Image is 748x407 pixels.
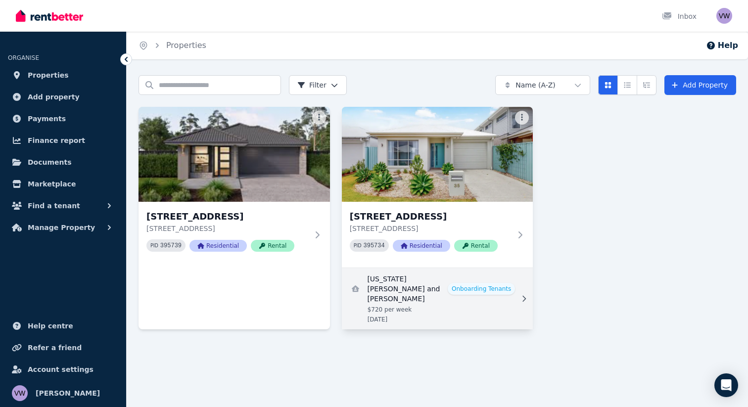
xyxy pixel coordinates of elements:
[28,178,76,190] span: Marketplace
[297,80,327,90] span: Filter
[454,240,498,252] span: Rental
[146,224,308,233] p: [STREET_ADDRESS]
[393,240,450,252] span: Residential
[515,80,556,90] span: Name (A-Z)
[598,75,656,95] div: View options
[28,113,66,125] span: Payments
[16,8,83,23] img: RentBetter
[150,243,158,248] small: PID
[8,218,118,237] button: Manage Property
[8,152,118,172] a: Documents
[289,75,347,95] button: Filter
[664,75,736,95] a: Add Property
[8,131,118,150] a: Finance report
[342,107,533,202] img: 35 Valley Cres, Palmview
[714,373,738,397] div: Open Intercom Messenger
[28,342,82,354] span: Refer a friend
[127,32,218,59] nav: Breadcrumb
[8,338,118,358] a: Refer a friend
[28,320,73,332] span: Help centre
[515,111,529,125] button: More options
[312,111,326,125] button: More options
[8,360,118,379] a: Account settings
[637,75,656,95] button: Expanded list view
[28,156,72,168] span: Documents
[662,11,697,21] div: Inbox
[706,40,738,51] button: Help
[354,243,362,248] small: PID
[8,109,118,129] a: Payments
[350,224,512,233] p: [STREET_ADDRESS]
[8,316,118,336] a: Help centre
[28,222,95,233] span: Manage Property
[8,54,39,61] span: ORGANISE
[8,87,118,107] a: Add property
[251,240,294,252] span: Rental
[342,268,533,329] a: View details for Georgia Linsen and Katanya Nicholls
[189,240,247,252] span: Residential
[342,107,533,268] a: 35 Valley Cres, Palmview[STREET_ADDRESS][STREET_ADDRESS]PID 395734ResidentialRental
[617,75,637,95] button: Compact list view
[28,91,80,103] span: Add property
[139,107,330,202] img: 11 Sage Cres, Palmview
[146,210,308,224] h3: [STREET_ADDRESS]
[716,8,732,24] img: Victoria Whitbread
[8,65,118,85] a: Properties
[364,242,385,249] code: 395734
[28,363,93,375] span: Account settings
[350,210,512,224] h3: [STREET_ADDRESS]
[598,75,618,95] button: Card view
[28,69,69,81] span: Properties
[28,200,80,212] span: Find a tenant
[8,196,118,216] button: Find a tenant
[139,107,330,268] a: 11 Sage Cres, Palmview[STREET_ADDRESS][STREET_ADDRESS]PID 395739ResidentialRental
[36,387,100,399] span: [PERSON_NAME]
[12,385,28,401] img: Victoria Whitbread
[8,174,118,194] a: Marketplace
[160,242,182,249] code: 395739
[28,135,85,146] span: Finance report
[166,41,206,50] a: Properties
[495,75,590,95] button: Name (A-Z)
